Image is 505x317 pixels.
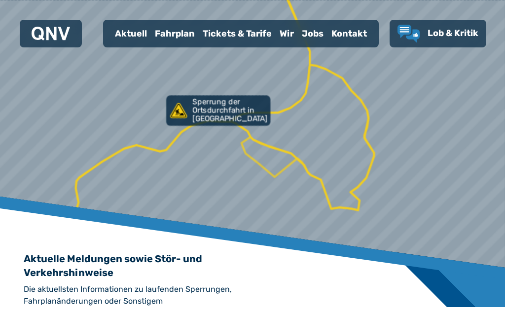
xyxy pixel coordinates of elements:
div: Sperrung der Ortsdurchfahrt in [GEOGRAPHIC_DATA] [166,95,270,130]
a: QNV Logo [32,24,70,43]
a: Lob & Kritik [397,25,478,42]
a: Wir [276,21,298,46]
a: Aktuell [111,21,151,46]
a: Tickets & Tarife [199,21,276,46]
img: QNV Logo [32,27,70,40]
span: Lob & Kritik [428,28,478,39]
a: Sperrung der Ortsdurchfahrt in [GEOGRAPHIC_DATA] [166,95,270,126]
a: Kontakt [327,21,371,46]
p: Sperrung der Ortsdurchfahrt in [GEOGRAPHIC_DATA] [192,98,268,123]
h1: Aktuelle Meldungen sowie Stör- und Verkehrshinweise [24,252,221,279]
a: Jobs [298,21,327,46]
a: Fahrplan [151,21,199,46]
h2: Die aktuellsten Informationen zu laufenden Sperrungen, Fahrplanänderungen oder Sonstigem [24,283,295,307]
